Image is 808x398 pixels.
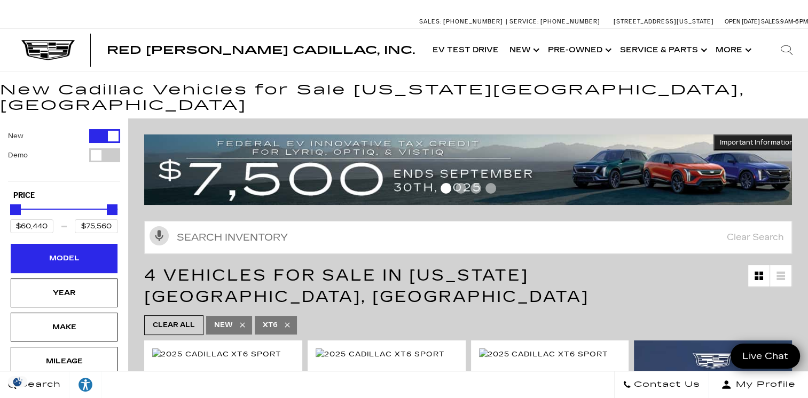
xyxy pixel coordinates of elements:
span: New [214,319,233,332]
img: Cadillac Dark Logo with Cadillac White Text [21,40,75,60]
div: Price [10,201,118,233]
span: 4 Vehicles for Sale in [US_STATE][GEOGRAPHIC_DATA], [GEOGRAPHIC_DATA] [144,266,589,306]
h5: Price [13,191,115,201]
a: Grid View [748,265,770,286]
a: New [504,29,543,71]
span: Go to slide 3 [470,183,481,194]
img: 2025 Cadillac XT6 Sport [316,348,445,360]
span: Sales: [419,18,442,25]
span: [PHONE_NUMBER] [540,18,600,25]
span: Go to slide 4 [485,183,496,194]
span: Open [DATE] [725,18,760,25]
span: [PHONE_NUMBER] [443,18,503,25]
div: Model [37,252,91,264]
div: Explore your accessibility options [69,377,101,393]
a: Explore your accessibility options [69,371,102,398]
div: Search [765,29,808,71]
span: Clear All [153,319,195,332]
a: Service & Parts [615,29,710,71]
a: Contact Us [614,371,709,398]
span: Contact Us [631,377,700,392]
a: Sales: [PHONE_NUMBER] [419,19,506,25]
div: Filter by Vehicle Type [8,129,120,181]
div: MakeMake [11,313,117,341]
button: More [710,29,755,71]
span: Red [PERSON_NAME] Cadillac, Inc. [107,44,415,57]
input: Search Inventory [144,221,792,254]
a: [STREET_ADDRESS][US_STATE] [614,18,714,25]
div: MileageMileage [11,347,117,376]
section: Click to Open Cookie Consent Modal [5,376,30,387]
div: YearYear [11,278,117,307]
span: Sales: [761,18,780,25]
span: Go to slide 2 [456,183,466,194]
a: Service: [PHONE_NUMBER] [506,19,603,25]
label: New [8,131,23,141]
input: Minimum [10,219,53,233]
button: Open user profile menu [709,371,808,398]
img: 2025 Cadillac XT6 Sport [152,348,281,360]
span: Search [17,377,61,392]
div: Year [37,287,91,299]
span: 9 AM-6 PM [780,18,808,25]
button: Important Information [713,134,800,150]
span: Live Chat [737,350,794,362]
div: Mileage [37,355,91,367]
input: Maximum [75,219,118,233]
a: Live Chat [731,344,800,369]
div: Make [37,321,91,333]
span: Service: [509,18,539,25]
img: vrp-tax-ending-august-version [144,134,800,205]
span: Go to slide 1 [441,183,451,194]
span: My Profile [732,377,796,392]
img: 2025 Cadillac XT6 Sport [479,348,608,360]
a: EV Test Drive [427,29,504,71]
svg: Click to toggle on voice search [150,226,169,245]
a: Red [PERSON_NAME] Cadillac, Inc. [107,45,415,55]
div: Minimum Price [10,204,21,215]
span: Important Information [720,138,794,147]
a: Pre-Owned [543,29,615,71]
span: XT6 [263,319,278,332]
label: Demo [8,150,28,161]
img: Opt-Out Icon [5,376,30,387]
div: Maximum Price [107,204,117,215]
div: ModelModel [11,244,117,273]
